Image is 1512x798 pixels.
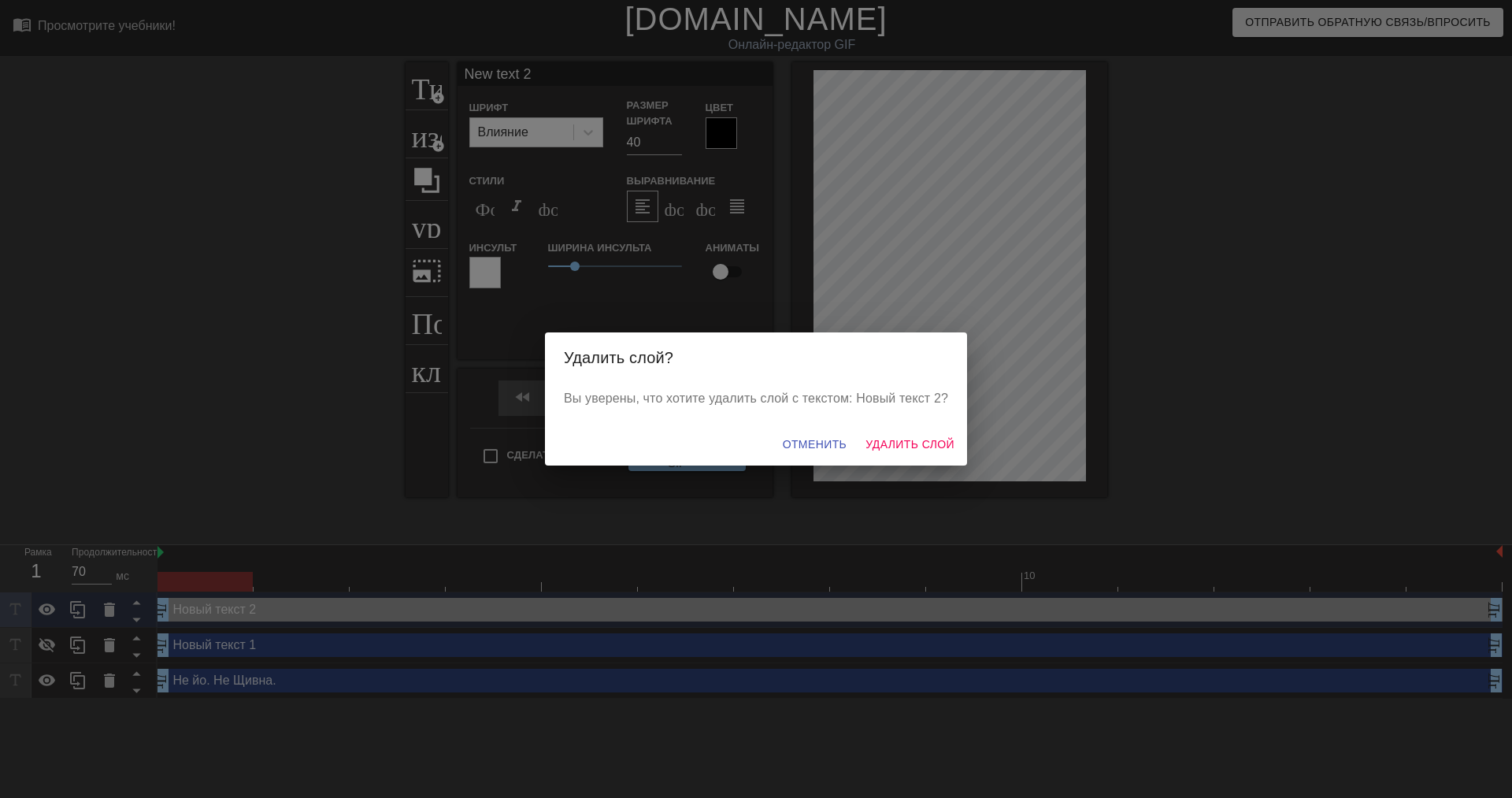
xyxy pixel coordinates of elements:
[859,430,961,459] button: Удалить слой
[783,435,847,455] span: Отменить
[865,435,954,455] span: Удалить слой
[776,430,854,459] button: Отменить
[564,345,948,370] h2: Удалить слой?
[564,389,948,408] p: Вы уверены, что хотите удалить слой с текстом: Новый текст 2?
